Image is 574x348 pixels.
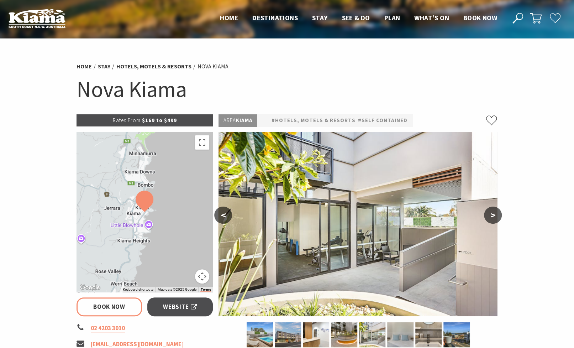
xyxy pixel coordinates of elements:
a: Hotels, Motels & Resorts [116,63,191,70]
img: Courtyard [359,322,385,347]
p: Kiama [218,114,257,127]
a: #Self Contained [358,116,407,125]
img: Google [78,283,102,292]
a: #Hotels, Motels & Resorts [271,116,355,125]
li: Nova Kiama [198,62,228,71]
img: bathroom [415,322,442,347]
a: Website [147,297,213,316]
span: Map data ©2025 Google [157,287,196,291]
span: Area [223,117,236,124]
img: Kiama Logo [9,9,65,28]
button: < [214,207,232,224]
span: Destinations [252,14,298,22]
span: Book now [463,14,497,22]
span: Plan [384,14,400,22]
button: Keyboard shortcuts [122,287,153,292]
h1: Nova Kiama [77,75,498,104]
p: $169 to $499 [77,114,213,126]
span: Rates From: [112,117,142,124]
button: Map camera controls [195,269,209,284]
span: See & Do [342,14,370,22]
a: Home [77,63,92,70]
img: Pool [247,322,273,347]
span: Stay [312,14,328,22]
a: Terms (opens in new tab) [200,287,211,292]
img: Exterior [275,322,301,347]
a: Stay [98,63,110,70]
button: Toggle fullscreen view [195,135,209,150]
a: Open this area in Google Maps (opens a new window) [78,283,102,292]
nav: Main Menu [213,12,504,24]
a: 02 4203 3010 [91,324,125,332]
img: Reception and Foyer [303,322,329,347]
img: Courtyard [218,132,497,316]
span: Home [220,14,238,22]
img: View from Ocean Room, Juliette Balcony [443,322,470,347]
span: What’s On [414,14,449,22]
img: Courtyard [331,322,357,347]
img: Beds [387,322,414,347]
span: Website [163,302,197,312]
a: Book Now [77,297,142,316]
button: > [484,207,502,224]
